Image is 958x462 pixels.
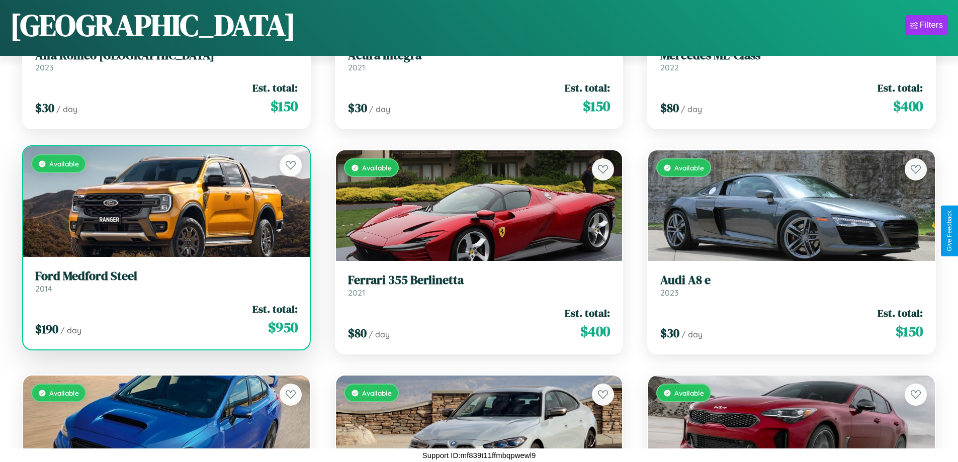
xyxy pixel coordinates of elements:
p: Support ID: mf839t11ffmbqpwewl9 [422,448,536,462]
span: $ 400 [580,321,610,341]
span: Est. total: [565,80,610,95]
span: $ 30 [348,100,367,116]
div: Filters [920,20,943,30]
span: / day [56,104,77,114]
span: / day [681,329,703,339]
a: Ferrari 355 Berlinetta2021 [348,273,611,298]
span: Available [362,163,392,172]
span: 2021 [348,288,365,298]
a: Mercedes ML-Class2022 [660,48,923,73]
span: $ 400 [893,96,923,116]
span: Available [674,389,704,397]
span: 2023 [660,288,678,298]
h3: Alfa Romeo [GEOGRAPHIC_DATA] [35,48,298,63]
h3: Ford Medford Steel [35,269,298,284]
span: $ 150 [271,96,298,116]
span: Est. total: [252,302,298,316]
span: Available [49,159,79,168]
span: 2014 [35,284,52,294]
a: Alfa Romeo [GEOGRAPHIC_DATA]2023 [35,48,298,73]
span: $ 80 [348,325,367,341]
span: $ 150 [583,96,610,116]
h3: Audi A8 e [660,273,923,288]
span: $ 30 [35,100,54,116]
span: / day [60,325,81,335]
span: Est. total: [252,80,298,95]
span: / day [681,104,702,114]
span: / day [369,329,390,339]
h1: [GEOGRAPHIC_DATA] [10,5,296,46]
span: 2023 [35,62,53,72]
span: 2022 [660,62,679,72]
a: Acura Integra2021 [348,48,611,73]
button: Filters [905,15,948,35]
span: $ 30 [660,325,679,341]
span: Available [362,389,392,397]
a: Ford Medford Steel2014 [35,269,298,294]
span: $ 80 [660,100,679,116]
span: $ 190 [35,321,58,337]
span: Est. total: [878,80,923,95]
span: Available [49,389,79,397]
span: $ 150 [896,321,923,341]
span: $ 950 [268,317,298,337]
span: Est. total: [565,306,610,320]
span: Available [674,163,704,172]
span: Est. total: [878,306,923,320]
span: / day [369,104,390,114]
a: Audi A8 e2023 [660,273,923,298]
div: Give Feedback [946,211,953,251]
h3: Ferrari 355 Berlinetta [348,273,611,288]
span: 2021 [348,62,365,72]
